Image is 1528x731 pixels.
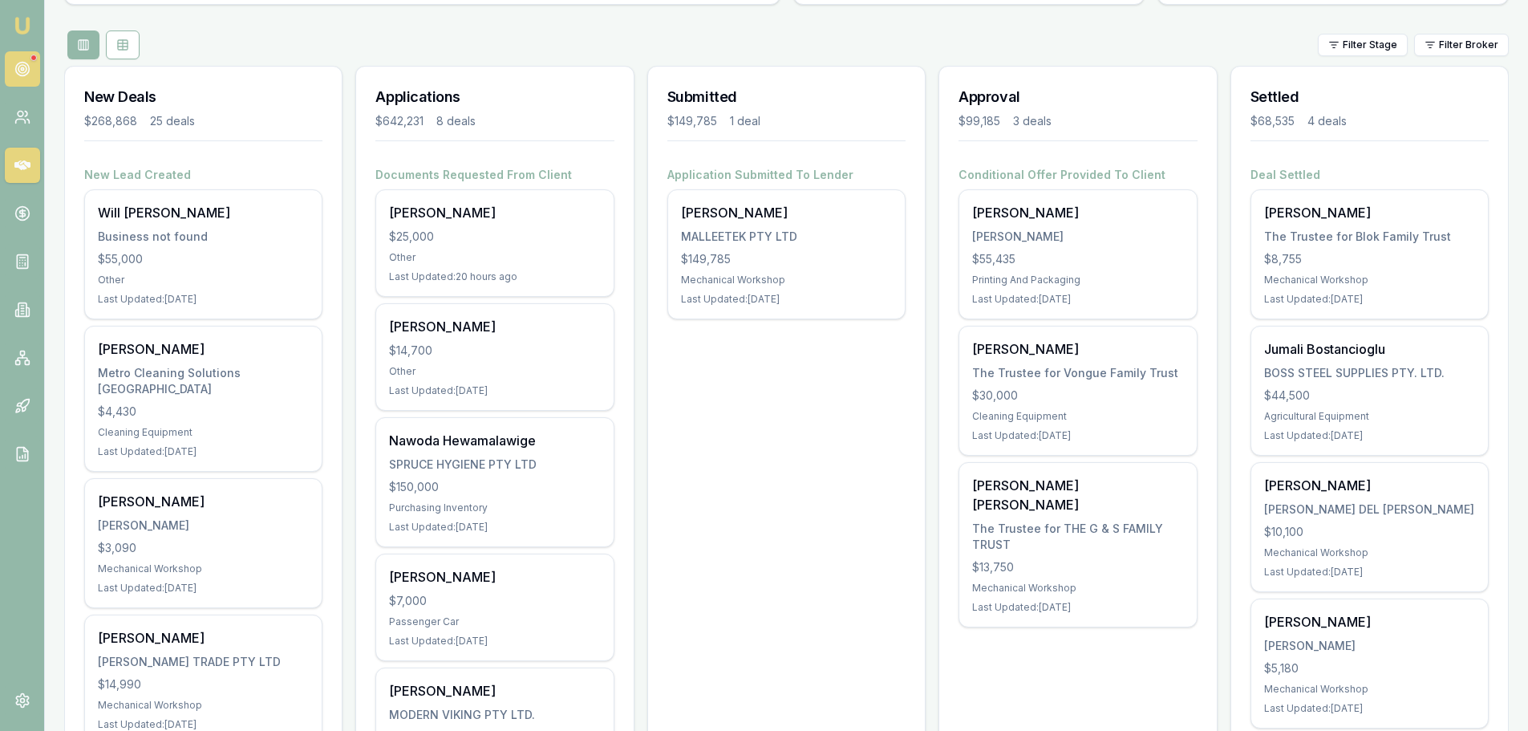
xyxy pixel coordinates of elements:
[389,384,600,397] div: Last Updated: [DATE]
[98,445,309,458] div: Last Updated: [DATE]
[959,113,1000,129] div: $99,185
[389,457,600,473] div: SPRUCE HYGIENE PTY LTD
[1264,660,1475,676] div: $5,180
[972,274,1183,286] div: Printing And Packaging
[98,426,309,439] div: Cleaning Equipment
[1264,339,1475,359] div: Jumali Bostancioglu
[84,113,137,129] div: $268,868
[1264,293,1475,306] div: Last Updated: [DATE]
[972,476,1183,514] div: [PERSON_NAME] [PERSON_NAME]
[972,410,1183,423] div: Cleaning Equipment
[98,518,309,534] div: [PERSON_NAME]
[389,707,600,723] div: MODERN VIKING PTY LTD.
[1343,39,1397,51] span: Filter Stage
[98,628,309,648] div: [PERSON_NAME]
[1318,34,1408,56] button: Filter Stage
[389,203,600,222] div: [PERSON_NAME]
[959,167,1197,183] h4: Conditional Offer Provided To Client
[98,699,309,712] div: Mechanical Workshop
[972,601,1183,614] div: Last Updated: [DATE]
[972,339,1183,359] div: [PERSON_NAME]
[972,429,1183,442] div: Last Updated: [DATE]
[98,229,309,245] div: Business not found
[375,113,424,129] div: $642,231
[98,365,309,397] div: Metro Cleaning Solutions [GEOGRAPHIC_DATA]
[389,479,600,495] div: $150,000
[84,167,322,183] h4: New Lead Created
[1264,410,1475,423] div: Agricultural Equipment
[389,521,600,534] div: Last Updated: [DATE]
[1264,429,1475,442] div: Last Updated: [DATE]
[972,559,1183,575] div: $13,750
[972,365,1183,381] div: The Trustee for Vongue Family Trust
[667,113,717,129] div: $149,785
[375,86,614,108] h3: Applications
[13,16,32,35] img: emu-icon-u.png
[1264,566,1475,579] div: Last Updated: [DATE]
[1414,34,1509,56] button: Filter Broker
[1264,203,1475,222] div: [PERSON_NAME]
[1250,113,1295,129] div: $68,535
[1264,702,1475,715] div: Last Updated: [DATE]
[389,365,600,378] div: Other
[84,86,322,108] h3: New Deals
[1264,365,1475,381] div: BOSS STEEL SUPPLIES PTY. LTD.
[98,718,309,731] div: Last Updated: [DATE]
[389,635,600,648] div: Last Updated: [DATE]
[389,251,600,264] div: Other
[98,540,309,556] div: $3,090
[681,229,892,245] div: MALLEETEK PTY LTD
[1264,502,1475,518] div: [PERSON_NAME] DEL [PERSON_NAME]
[972,388,1183,404] div: $30,000
[150,113,195,129] div: 25 deals
[1264,274,1475,286] div: Mechanical Workshop
[1250,86,1489,108] h3: Settled
[972,229,1183,245] div: [PERSON_NAME]
[389,502,600,514] div: Purchasing Inventory
[389,431,600,450] div: Nawoda Hewamalawige
[959,86,1197,108] h3: Approval
[98,339,309,359] div: [PERSON_NAME]
[375,167,614,183] h4: Documents Requested From Client
[98,492,309,511] div: [PERSON_NAME]
[389,681,600,701] div: [PERSON_NAME]
[681,251,892,267] div: $149,785
[681,274,892,286] div: Mechanical Workshop
[1264,388,1475,404] div: $44,500
[1307,113,1347,129] div: 4 deals
[98,293,309,306] div: Last Updated: [DATE]
[98,582,309,595] div: Last Updated: [DATE]
[389,615,600,628] div: Passenger Car
[98,274,309,286] div: Other
[1013,113,1052,129] div: 3 deals
[1264,251,1475,267] div: $8,755
[972,203,1183,222] div: [PERSON_NAME]
[389,270,600,283] div: Last Updated: 20 hours ago
[436,113,476,129] div: 8 deals
[1264,229,1475,245] div: The Trustee for Blok Family Trust
[730,113,760,129] div: 1 deal
[667,167,906,183] h4: Application Submitted To Lender
[972,251,1183,267] div: $55,435
[681,293,892,306] div: Last Updated: [DATE]
[1264,612,1475,632] div: [PERSON_NAME]
[1439,39,1498,51] span: Filter Broker
[1264,683,1475,696] div: Mechanical Workshop
[972,521,1183,553] div: The Trustee for THE G & S FAMILY TRUST
[389,229,600,245] div: $25,000
[681,203,892,222] div: [PERSON_NAME]
[98,562,309,575] div: Mechanical Workshop
[389,343,600,359] div: $14,700
[389,593,600,609] div: $7,000
[1264,546,1475,559] div: Mechanical Workshop
[1264,524,1475,540] div: $10,100
[98,654,309,670] div: [PERSON_NAME] TRADE PTY LTD
[98,404,309,420] div: $4,430
[389,317,600,336] div: [PERSON_NAME]
[972,293,1183,306] div: Last Updated: [DATE]
[1264,476,1475,495] div: [PERSON_NAME]
[389,567,600,587] div: [PERSON_NAME]
[972,582,1183,595] div: Mechanical Workshop
[1250,167,1489,183] h4: Deal Settled
[98,203,309,222] div: Will [PERSON_NAME]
